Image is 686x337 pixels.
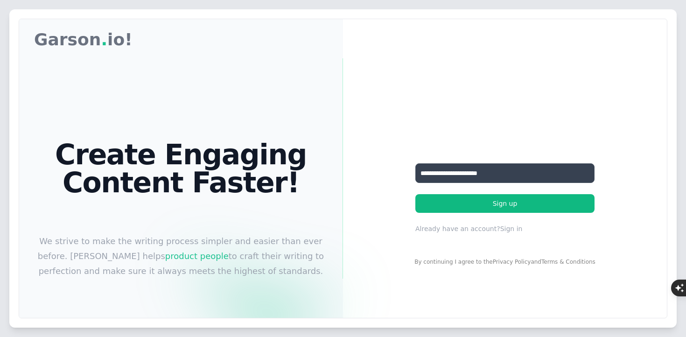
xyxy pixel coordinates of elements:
span: product people [165,251,229,261]
a: Terms & Conditions [541,259,595,265]
button: Sign in [500,224,523,233]
label: Your email [415,150,595,160]
p: We strive to make the writing process simpler and easier than ever before. [PERSON_NAME] helps to... [34,234,328,279]
button: Sign up [415,194,595,213]
a: Privacy Policy [493,259,531,265]
nav: Global [34,30,328,58]
a: Garson.io! [31,28,135,61]
h1: Sign up [415,124,595,139]
span: . [101,30,107,49]
div: By continuing I agree to the and [414,248,595,266]
p: Already have an account? [415,224,595,233]
p: Garson io! [34,30,133,58]
h1: Create Engaging Content Faster! [34,140,328,197]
